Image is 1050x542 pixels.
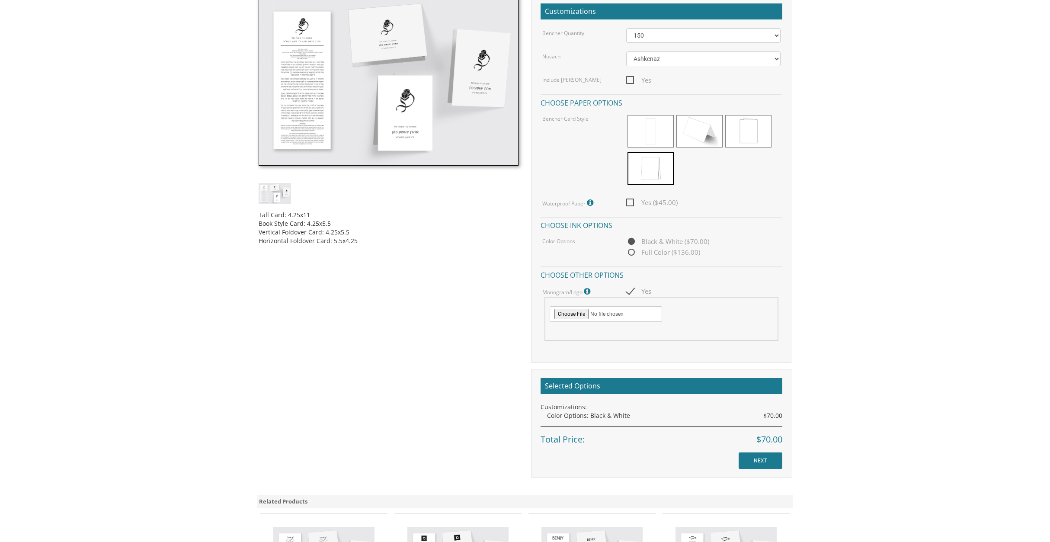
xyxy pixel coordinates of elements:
[626,286,651,297] span: Yes
[763,411,782,420] span: $70.00
[259,204,519,245] div: Tall Card: 4.25x11 Book Style Card: 4.25x5.5 Vertical Foldover Card: 4.25x5.5 Horizontal Foldover...
[626,75,651,86] span: Yes
[542,76,602,83] label: Include [PERSON_NAME]
[542,197,595,208] label: Waterproof Paper
[739,452,782,469] input: NEXT
[542,29,584,37] label: Bencher Quantity
[542,115,589,122] label: Bencher Card Style
[541,378,782,394] h2: Selected Options
[626,197,678,208] span: Yes ($45.00)
[541,427,782,446] div: Total Price:
[542,286,592,297] label: Monogram/Logo
[547,411,782,420] div: Color Options: Black & White
[541,403,782,411] div: Customizations:
[541,3,782,20] h2: Customizations
[541,266,782,282] h4: Choose other options
[542,237,575,245] label: Color Options
[756,433,782,446] span: $70.00
[541,217,782,232] h4: Choose ink options
[257,495,793,508] div: Related Products
[626,247,700,258] span: Full Color ($136.00)
[626,236,709,247] span: Black & White ($70.00)
[542,53,560,60] label: Nusach
[541,94,782,109] h4: Choose paper options
[259,183,291,204] img: cbstyle3.jpg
